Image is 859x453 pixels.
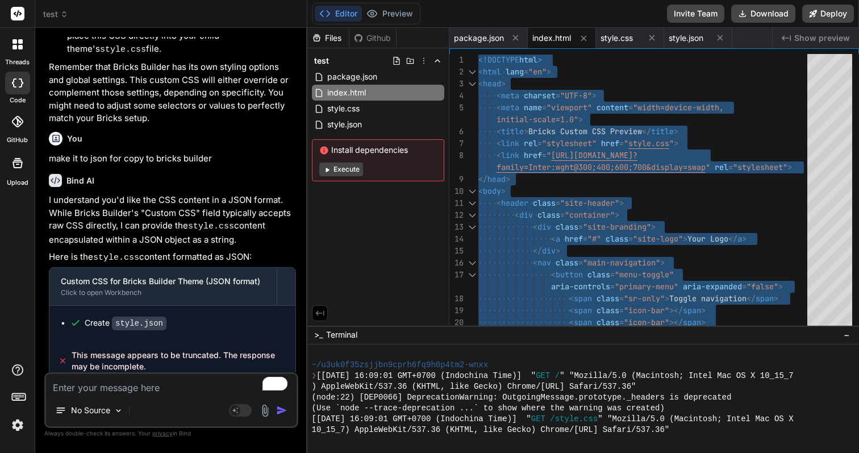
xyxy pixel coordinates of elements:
span: > [683,234,687,244]
button: Deploy [802,5,854,23]
span: (Use `node --trace-deprecation ...` to show where the warning was created) [312,403,665,414]
span: " "Mozilla/5.0 (Macintosh; Intel Mac OS X [598,414,793,425]
span: > [524,126,528,136]
span: < [551,234,556,244]
span: span [574,305,592,315]
div: 11 [449,197,464,209]
div: 20 [449,317,464,329]
span: GET [531,414,545,425]
button: Custom CSS for Bricks Builder Theme (JSON format)Click to open Workbench [49,268,277,305]
span: < [497,90,501,101]
span: "#" [587,234,601,244]
span: < [478,67,483,77]
span: > [651,222,656,232]
span: > [619,198,624,208]
span: > [501,78,506,89]
div: 17 [449,269,464,281]
div: 14 [449,233,464,245]
span: body [483,186,501,196]
span: (node:22) [DEP0066] DeprecationWarning: OutgoingMessage.prototype._headers is deprecated [312,392,732,403]
span: < [497,126,501,136]
label: threads [5,57,30,67]
div: Click to collapse the range. [465,269,479,281]
span: / [555,371,560,381]
code: style.css [100,45,146,55]
span: test [43,9,68,20]
span: a [737,234,742,244]
span: link [501,150,519,160]
span: " [547,150,551,160]
span: 10_15_7) AppleWebKit/537.36 (KHTML, like Gecko) Chrome/[URL] Safari/537.36" [312,425,670,435]
span: Show preview [794,32,850,44]
div: 10 [449,185,464,197]
span: > [742,234,747,244]
div: 16 [449,257,464,269]
span: content [597,102,628,113]
textarea: To enrich screen reader interactions, please activate Accessibility in Grammarly extension settings [46,374,297,394]
span: package.json [454,32,504,44]
img: Pick Models [114,406,123,415]
span: < [497,138,501,148]
span: > [592,90,597,101]
span: = [742,281,747,292]
span: = [578,257,583,268]
span: < [478,78,483,89]
span: </ [747,293,756,304]
span: aria-controls [551,281,610,292]
span: class [556,222,578,232]
img: tab_keywords_by_traffic_grey.svg [113,66,122,75]
label: code [10,95,26,105]
code: style.json [112,317,166,330]
span: > [660,257,665,268]
span: = [556,90,560,101]
span: > [701,305,706,315]
span: </ [642,126,651,136]
span: − [844,329,850,340]
span: GET [536,371,550,381]
span: href [524,150,542,160]
img: settings [8,415,27,435]
div: Click to collapse the range. [465,197,479,209]
span: style.json [326,118,363,131]
h6: You [67,133,82,144]
span: = [728,162,733,172]
span: "main-navigation" [583,257,660,268]
p: I understand you'd like the CSS content in a JSON format. While Bricks Builder's "Custom CSS" fie... [49,194,296,246]
span: index.html [532,32,571,44]
span: > [774,293,778,304]
div: 5 [449,102,464,114]
span: initial-scale=1.0" [497,114,578,124]
span: ) AppleWebKit/537.36 (KHTML, like Gecko) Chrome/[URL] Safari/537.36" [312,381,636,392]
span: package.json [326,70,378,84]
span: Bricks Custom CSS Preview [528,126,642,136]
span: style.css [326,102,361,115]
div: 8 [449,149,464,161]
span: Toggle navigation [669,293,747,304]
div: 19 [449,305,464,317]
span: "stylesheet" [733,162,787,172]
span: [URL][DOMAIN_NAME]? [551,150,637,160]
img: logo_orange.svg [18,18,27,27]
div: Github [349,32,396,44]
span: "site-logo" [633,234,683,244]
span: = [560,210,565,220]
span: /style.css [550,414,598,425]
img: website_grey.svg [18,30,27,39]
button: Download [731,5,795,23]
span: < [569,317,574,327]
p: No Source [71,405,110,416]
span: = [610,281,615,292]
div: Click to collapse the range. [465,221,479,233]
span: Your Logo [687,234,728,244]
span: > [615,210,619,220]
span: > [778,281,783,292]
div: 15 [449,245,464,257]
div: 9 [449,173,464,185]
span: rel [715,162,728,172]
div: Click to collapse the range. [465,257,479,269]
span: This message appears to be truncated. The response may be incomplete. [72,350,286,372]
span: < [533,257,537,268]
span: html [519,55,537,65]
div: 7 [449,138,464,149]
label: GitHub [7,135,28,145]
